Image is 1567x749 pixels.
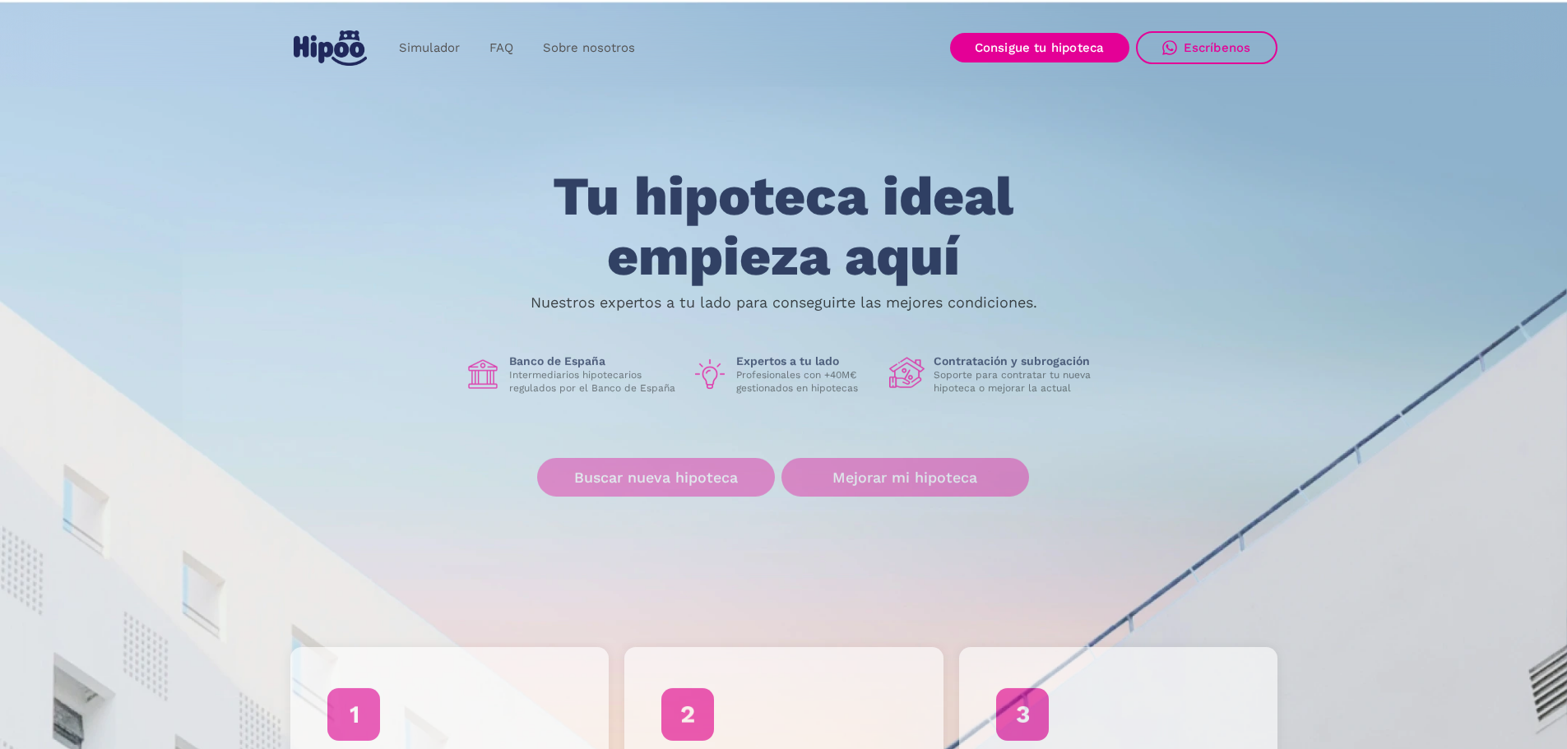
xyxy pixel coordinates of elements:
[528,32,650,64] a: Sobre nosotros
[475,32,528,64] a: FAQ
[1184,40,1251,55] div: Escríbenos
[781,458,1029,497] a: Mejorar mi hipoteca
[1136,31,1277,64] a: Escríbenos
[509,368,679,395] p: Intermediarios hipotecarios regulados por el Banco de España
[537,458,775,497] a: Buscar nueva hipoteca
[531,296,1037,309] p: Nuestros expertos a tu lado para conseguirte las mejores condiciones.
[934,354,1103,368] h1: Contratación y subrogación
[509,354,679,368] h1: Banco de España
[950,33,1129,62] a: Consigue tu hipoteca
[290,24,371,72] a: home
[736,368,876,395] p: Profesionales con +40M€ gestionados en hipotecas
[934,368,1103,395] p: Soporte para contratar tu nueva hipoteca o mejorar la actual
[384,32,475,64] a: Simulador
[736,354,876,368] h1: Expertos a tu lado
[471,167,1095,286] h1: Tu hipoteca ideal empieza aquí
